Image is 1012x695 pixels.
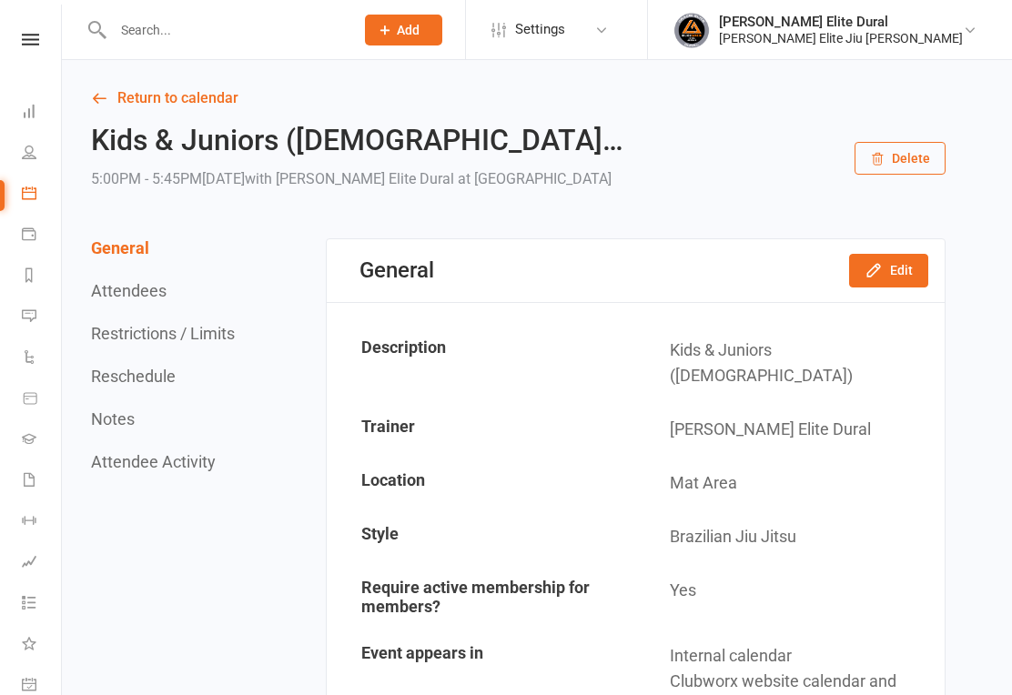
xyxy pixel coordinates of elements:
td: Brazilian Jiu Jitsu [637,511,944,563]
a: Return to calendar [91,86,946,111]
div: 5:00PM - 5:45PM[DATE] [91,166,623,192]
a: What's New [22,625,63,666]
button: Reschedule [91,367,176,386]
td: [PERSON_NAME] Elite Dural [637,404,944,456]
img: thumb_image1702864552.png [673,12,710,48]
button: Attendees [91,281,167,300]
td: Style [329,511,635,563]
div: [PERSON_NAME] Elite Dural [719,14,963,30]
div: General [359,257,434,283]
td: Require active membership for members? [329,565,635,629]
td: Yes [637,565,944,629]
td: Mat Area [637,458,944,509]
a: Dashboard [22,93,63,134]
span: with [PERSON_NAME] Elite Dural [245,170,454,187]
a: Assessments [22,543,63,584]
a: Reports [22,257,63,297]
td: Description [329,325,635,403]
button: Restrictions / Limits [91,324,235,343]
h2: Kids & Juniors ([DEMOGRAPHIC_DATA]… [91,125,623,156]
button: Add [365,15,442,45]
button: Notes [91,409,135,428]
button: Attendee Activity [91,452,216,471]
a: Payments [22,216,63,257]
span: Add [397,23,420,37]
span: Settings [515,9,565,50]
button: Delete [855,142,946,175]
td: Location [329,458,635,509]
a: Product Sales [22,379,63,420]
a: Calendar [22,175,63,216]
input: Search... [107,17,341,43]
button: General [91,238,149,257]
td: Trainer [329,404,635,456]
div: [PERSON_NAME] Elite Jiu [PERSON_NAME] [719,30,963,46]
span: at [GEOGRAPHIC_DATA] [458,170,612,187]
td: Kids & Juniors ([DEMOGRAPHIC_DATA]) [637,325,944,403]
button: Edit [849,254,928,287]
a: People [22,134,63,175]
div: Internal calendar [670,643,931,670]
